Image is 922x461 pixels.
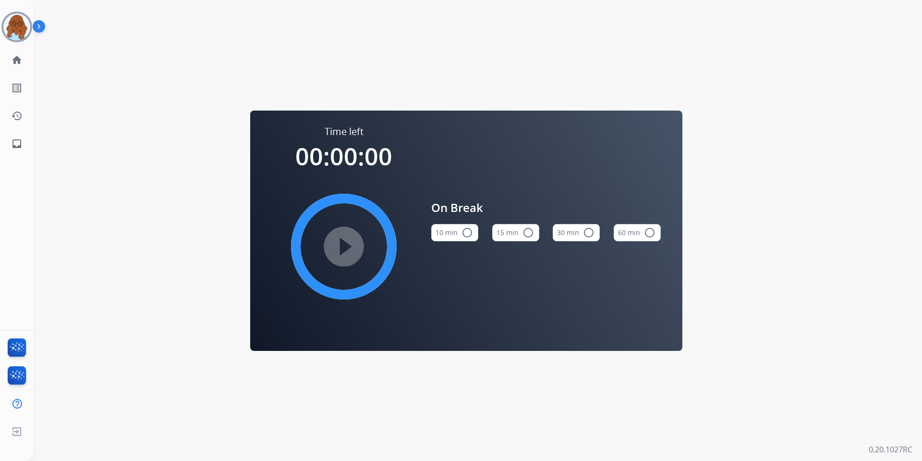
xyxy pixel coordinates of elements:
img: avatar [3,13,30,40]
mat-icon: radio_button_unchecked [644,227,655,238]
span: On Break [431,199,661,216]
mat-icon: inbox [11,138,23,150]
p: 0.20.1027RC [869,444,912,455]
button: 15 min [492,224,539,241]
mat-icon: radio_button_unchecked [583,227,594,238]
mat-icon: home [11,54,23,66]
mat-icon: list_alt [11,82,23,94]
button: 60 min [614,224,661,241]
button: 10 min [431,224,478,241]
mat-icon: radio_button_unchecked [461,227,473,238]
button: 30 min [553,224,600,241]
mat-icon: history [11,110,23,122]
mat-icon: radio_button_unchecked [522,227,534,238]
span: Time left [325,125,364,138]
span: 00:00:00 [295,140,392,173]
